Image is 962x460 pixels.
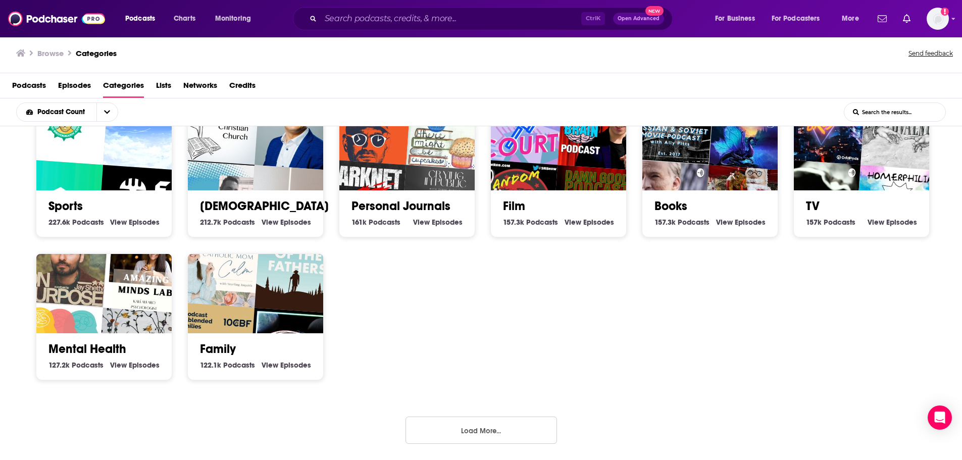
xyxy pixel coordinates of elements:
[654,198,687,214] a: Books
[369,218,400,227] span: Podcasts
[927,8,949,30] span: Logged in as aridings
[255,227,341,314] img: Hearts of the Fathers
[58,77,91,98] a: Episodes
[941,8,949,16] svg: Add a profile image
[868,218,917,227] a: View TV Episodes
[229,77,256,98] a: Credits
[255,84,341,171] img: Rediscover the Gospel
[708,11,768,27] button: open menu
[262,218,311,227] a: View [DEMOGRAPHIC_DATA] Episodes
[835,11,872,27] button: open menu
[842,12,859,26] span: More
[12,77,46,98] a: Podcasts
[558,84,644,171] img: The Film Brain Podcast
[413,218,463,227] a: View Personal Journals Episodes
[886,218,917,227] span: Episodes
[302,7,682,30] div: Search podcasts, credits, & more...
[772,12,820,26] span: For Podcasters
[406,417,557,444] button: Load More...
[129,361,160,370] span: Episodes
[503,218,558,227] a: 157.3k Film Podcasts
[48,361,104,370] a: 127.2k Mental Health Podcasts
[503,198,525,214] a: Film
[96,103,118,121] button: open menu
[716,218,766,227] a: View Books Episodes
[581,12,605,25] span: Ctrl K
[709,84,796,171] img: Finding Fantasy Reads
[37,109,88,116] span: Podcast Count
[48,198,83,214] a: Sports
[76,48,117,58] a: Categories
[48,218,104,227] a: 227.6k Sports Podcasts
[125,12,155,26] span: Podcasts
[905,46,956,61] button: Send feedback
[223,218,255,227] span: Podcasts
[321,11,581,27] input: Search podcasts, credits, & more...
[48,361,70,370] span: 127.2k
[280,361,311,370] span: Episodes
[223,361,255,370] span: Podcasts
[806,218,822,227] span: 157k
[174,221,261,308] div: Catholic Mom Calm
[103,84,190,171] img: Christophe VCP
[156,77,171,98] a: Lists
[110,361,160,370] a: View Mental Health Episodes
[351,218,367,227] span: 161k
[432,218,463,227] span: Episodes
[118,11,168,27] button: open menu
[174,12,195,26] span: Charts
[48,341,126,356] a: Mental Health
[765,11,835,27] button: open menu
[645,6,664,16] span: New
[200,361,255,370] a: 122.1k Family Podcasts
[927,8,949,30] button: Show profile menu
[200,198,329,214] a: [DEMOGRAPHIC_DATA]
[200,361,221,370] span: 122.1k
[618,16,660,21] span: Open Advanced
[868,218,884,227] span: View
[262,218,278,227] span: View
[103,227,190,314] div: Amazing Minds Lab
[351,218,400,227] a: 161k Personal Journals Podcasts
[262,361,311,370] a: View Family Episodes
[526,218,558,227] span: Podcasts
[678,218,710,227] span: Podcasts
[899,10,915,27] a: Show notifications dropdown
[874,10,891,27] a: Show notifications dropdown
[413,218,430,227] span: View
[716,218,733,227] span: View
[654,218,710,227] a: 157.3k Books Podcasts
[613,13,664,25] button: Open AdvancedNew
[406,84,493,171] img: There Might Be Cupcakes Podcast
[72,361,104,370] span: Podcasts
[72,218,104,227] span: Podcasts
[183,77,217,98] a: Networks
[110,361,127,370] span: View
[928,405,952,430] div: Open Intercom Messenger
[8,9,105,28] img: Podchaser - Follow, Share and Rate Podcasts
[860,84,947,171] div: Opazovalnica
[503,218,524,227] span: 157.3k
[22,221,109,308] img: On Purpose with Jay Shetty
[110,218,160,227] a: View Sports Episodes
[103,77,144,98] a: Categories
[200,218,255,227] a: 212.7k [DEMOGRAPHIC_DATA] Podcasts
[215,12,251,26] span: Monitoring
[200,218,221,227] span: 212.7k
[806,218,855,227] a: 157k TV Podcasts
[16,103,134,122] h2: Choose List sort
[200,341,236,356] a: Family
[280,218,311,227] span: Episodes
[167,11,201,27] a: Charts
